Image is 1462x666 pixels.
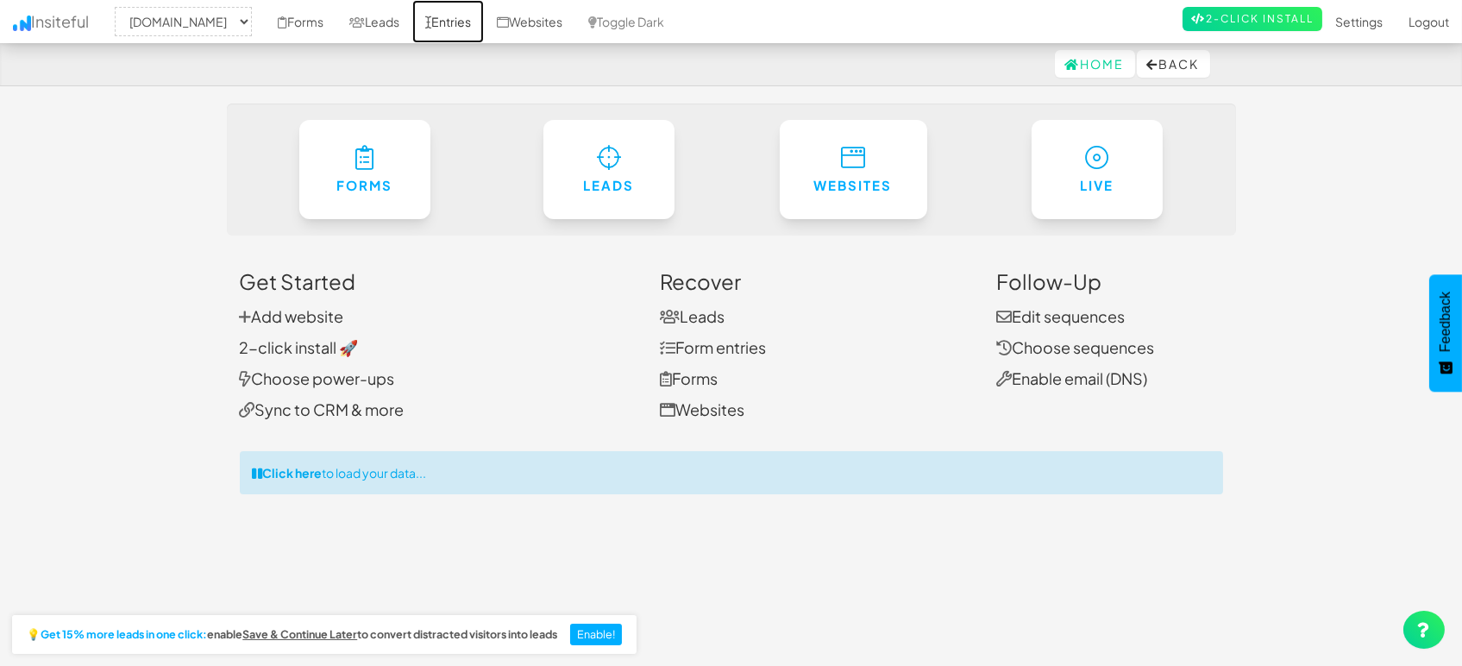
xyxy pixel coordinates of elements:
span: Feedback [1438,292,1453,352]
a: Home [1055,50,1135,78]
img: icon.png [13,16,31,31]
a: 2-click install 🚀 [240,337,359,357]
h6: Leads [578,179,640,193]
h3: Get Started [240,270,635,292]
a: Add website [240,306,344,326]
a: Websites [780,120,927,219]
a: Edit sequences [996,306,1125,326]
a: Choose sequences [996,337,1154,357]
h2: 💡 enable to convert distracted visitors into leads [27,629,557,641]
h6: Live [1066,179,1128,193]
a: Choose power-ups [240,368,395,388]
h3: Follow-Up [996,270,1223,292]
a: Sync to CRM & more [240,399,405,419]
a: Leads [543,120,675,219]
h6: Websites [814,179,893,193]
a: Live [1032,120,1163,219]
a: Forms [660,368,718,388]
a: 2-Click Install [1183,7,1322,31]
h6: Forms [334,179,396,193]
a: Forms [299,120,430,219]
a: Save & Continue Later [242,629,357,641]
strong: Click here [263,465,323,481]
a: Enable email (DNS) [996,368,1147,388]
a: Websites [660,399,744,419]
strong: Get 15% more leads in one click: [41,629,207,641]
u: Save & Continue Later [242,627,357,641]
button: Enable! [570,624,623,646]
button: Back [1137,50,1210,78]
h3: Recover [660,270,970,292]
div: to load your data... [240,451,1223,494]
a: Form entries [660,337,766,357]
button: Feedback - Show survey [1429,274,1462,392]
a: Leads [660,306,725,326]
